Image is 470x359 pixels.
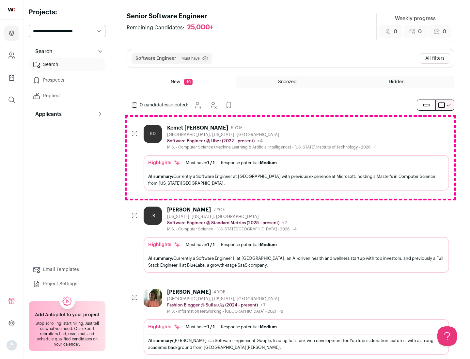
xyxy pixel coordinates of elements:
[187,23,213,32] div: 25,000+
[148,337,445,351] div: [PERSON_NAME] is a Software Engineer at Google, leading full stack web development for YouTube's ...
[144,289,162,307] img: ebffc8b94a612106133ad1a79c5dcc917f1f343d62299c503ebb759c428adb03.jpg
[167,309,283,314] div: M.S. - Information Networking - [GEOGRAPHIC_DATA] - 2021
[148,242,180,248] div: Highlights
[167,138,255,144] p: Software Engineer @ Uber (2022 - present)
[167,289,211,295] div: [PERSON_NAME]
[260,303,266,307] span: +7
[167,226,297,232] div: M.S. - Computer Science - [US_STATE][GEOGRAPHIC_DATA] - 2026
[127,12,220,21] h1: Senior Software Engineer
[135,55,176,62] button: Software Engineer
[144,207,162,225] div: JR
[207,325,215,329] span: 1 / 1
[144,289,449,355] a: [PERSON_NAME] 4 YOE [GEOGRAPHIC_DATA], [US_STATE], [GEOGRAPHIC_DATA] Fashion Blogger @ Suila水啦 (2...
[207,242,215,247] span: 1 / 1
[148,255,445,269] div: Currently a Software Engineer II at [GEOGRAPHIC_DATA], an AI-driven health and wellness startup w...
[167,132,377,137] div: [GEOGRAPHIC_DATA], [US_STATE], [GEOGRAPHIC_DATA]
[443,28,446,36] span: 0
[33,321,101,347] div: Stop scrolling, start hiring. Just tell us what you need. Our expert recruiters find, reach out, ...
[148,256,173,260] span: AI summary:
[4,25,19,41] a: Projects
[207,99,220,112] button: Hide
[260,242,277,247] span: Medium
[167,145,377,150] div: M.S. - Computer Science (Machine Learning & Artificial Intelligence) - [US_STATE] Institute of Te...
[389,80,404,84] span: Hidden
[394,28,397,36] span: 0
[31,110,62,118] p: Applicants
[140,103,168,107] span: 0 candidates
[144,207,449,273] a: JR [PERSON_NAME] 7 YOE [US_STATE], [US_STATE], [GEOGRAPHIC_DATA] Software Engineer @ Standard Met...
[167,125,228,131] div: Kemet [PERSON_NAME]
[7,340,17,351] img: nopic.png
[420,53,450,64] button: All filters
[29,89,105,102] a: Replied
[148,324,180,330] div: Highlights
[257,139,263,143] span: +4
[186,242,277,247] ul: |
[167,296,283,302] div: [GEOGRAPHIC_DATA], [US_STATE], [GEOGRAPHIC_DATA]
[148,174,173,179] span: AI summary:
[148,160,180,166] div: Highlights
[221,160,277,165] div: Response potential:
[186,324,277,330] ul: |
[373,145,377,149] span: +1
[35,312,99,318] h2: Add Autopilot to your project
[144,125,162,143] div: KD
[221,324,277,330] div: Response potential:
[222,99,235,112] button: Add to Prospects
[418,28,422,36] span: 0
[231,125,243,131] span: 6 YOE
[171,80,180,84] span: New
[148,173,445,187] div: Currently a Software Engineer at [GEOGRAPHIC_DATA] with previous experience at Microsoft, holding...
[29,45,105,58] button: Search
[148,338,173,343] span: AI summary:
[144,125,449,191] a: KD Kemet [PERSON_NAME] 6 YOE [GEOGRAPHIC_DATA], [US_STATE], [GEOGRAPHIC_DATA] Software Engineer @...
[213,207,225,212] span: 7 YOE
[292,227,297,231] span: +4
[8,8,15,11] img: wellfound-shorthand-0d5821cbd27db2630d0214b213865d53afaa358527fdda9d0ea32b1df1b89c2c.svg
[207,161,215,165] span: 1 / 1
[127,24,184,32] span: Remaining Candidates:
[29,277,105,290] a: Project Settings
[236,76,345,88] a: Snoozed
[140,102,188,108] span: selected:
[4,70,19,86] a: Company Lists
[7,340,17,351] button: Open dropdown
[29,74,105,87] a: Prospects
[221,242,277,247] div: Response potential:
[186,160,277,165] ul: |
[181,56,200,61] span: Must have
[279,309,283,313] span: +2
[184,79,193,85] span: 10
[282,221,287,225] span: +7
[260,161,277,165] span: Medium
[29,108,105,121] button: Applicants
[29,301,105,351] a: Add Autopilot to your project Stop scrolling, start hiring. Just tell us what you need. Our exper...
[395,15,436,23] div: Weekly progress
[186,160,215,165] div: Must have:
[213,289,225,295] span: 4 YOE
[191,99,204,112] button: Snooze
[31,48,53,55] p: Search
[186,242,215,247] div: Must have:
[260,325,277,329] span: Medium
[278,80,297,84] span: Snoozed
[186,324,215,330] div: Must have:
[167,214,297,219] div: [US_STATE], [US_STATE], [GEOGRAPHIC_DATA]
[29,8,105,17] h2: Projects:
[29,263,105,276] a: Email Templates
[29,58,105,71] a: Search
[345,76,454,88] a: Hidden
[167,220,279,226] p: Software Engineer @ Standard Metrics (2025 - present)
[437,326,457,346] iframe: Help Scout Beacon - Open
[167,303,258,308] p: Fashion Blogger @ Suila水啦 (2024 - present)
[167,207,211,213] div: [PERSON_NAME]
[4,48,19,63] a: Company and ATS Settings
